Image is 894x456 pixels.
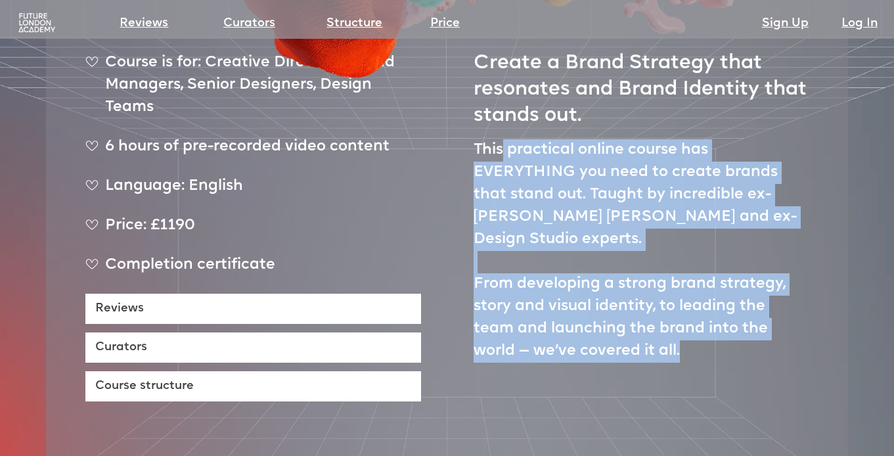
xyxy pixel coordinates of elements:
[85,136,421,169] div: 6 hours of pre-recorded video content
[430,14,460,33] a: Price
[85,332,421,363] a: Curators
[85,371,421,401] a: Course structure
[223,14,275,33] a: Curators
[841,14,878,33] a: Log In
[474,39,809,129] h2: Create a Brand Strategy that resonates and Brand Identity that stands out.
[85,294,421,324] a: Reviews
[85,52,421,129] div: Course is for: Creative Directors, Brand Managers, Senior Designers, Design Teams
[85,175,421,208] div: Language: English
[762,14,809,33] a: Sign Up
[85,254,421,287] div: Completion certificate
[326,14,382,33] a: Structure
[474,139,809,363] p: This practical online course has EVERYTHING you need to create brands that stand out. Taught by i...
[85,215,421,248] div: Price: £1190
[120,14,168,33] a: Reviews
